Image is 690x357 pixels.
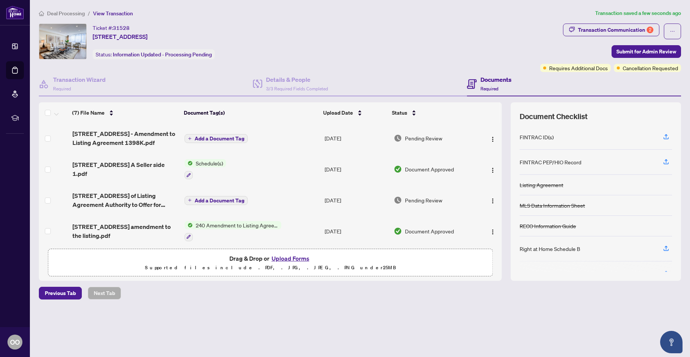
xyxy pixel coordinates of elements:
p: Supported files include .PDF, .JPG, .JPEG, .PNG under 25 MB [53,263,488,272]
img: Logo [490,198,496,204]
div: Transaction Communication [578,24,653,36]
div: 2 [647,27,653,33]
span: [STREET_ADDRESS] of Listing Agreement Authority to Offer for Sale.pdf [72,191,179,209]
span: Cancellation Requested [623,64,678,72]
span: Requires Additional Docs [549,64,608,72]
button: Open asap [660,331,683,353]
img: Document Status [394,196,402,204]
img: Status Icon [185,221,193,229]
button: Logo [487,225,499,237]
div: Ticket #: [93,24,130,32]
h4: Transaction Wizard [53,75,106,84]
td: [DATE] [322,123,391,153]
span: Schedule(s) [193,159,226,167]
span: View Transaction [93,10,133,17]
span: OO [10,337,20,347]
span: Drag & Drop orUpload FormsSupported files include .PDF, .JPG, .JPEG, .PNG under25MB [48,249,492,277]
h4: Details & People [266,75,328,84]
span: Drag & Drop or [229,254,312,263]
span: Information Updated - Processing Pending [113,51,212,58]
img: Logo [490,136,496,142]
span: Pending Review [405,134,442,142]
button: Status IconSchedule(s) [185,159,226,179]
th: Upload Date [320,102,389,123]
button: Logo [487,163,499,175]
span: Document Checklist [520,111,588,122]
span: Document Approved [405,165,454,173]
h4: Documents [480,75,511,84]
td: [DATE] [322,185,391,215]
span: [STREET_ADDRESS] - Amendment to Listing Agreement 1398K.pdf [72,129,179,147]
div: Listing Agreement [520,181,563,189]
span: Required [53,86,71,91]
span: Pending Review [405,196,442,204]
button: Add a Document Tag [185,196,248,205]
img: Logo [490,167,496,173]
span: plus [188,137,192,140]
div: Right at Home Schedule B [520,245,580,253]
img: Document Status [394,134,402,142]
div: RECO Information Guide [520,222,576,230]
div: FINTRAC PEP/HIO Record [520,158,581,166]
article: Transaction saved a few seconds ago [595,9,681,18]
span: Upload Date [323,109,353,117]
span: (7) File Name [72,109,105,117]
button: Status Icon240 Amendment to Listing Agreement - Authority to Offer for Sale Price Change/Extensio... [185,221,281,241]
th: Document Tag(s) [181,102,320,123]
button: Transaction Communication2 [563,24,659,36]
th: Status [389,102,475,123]
button: Submit for Admin Review [612,45,681,58]
img: Logo [490,229,496,235]
img: logo [6,6,24,19]
td: [DATE] [322,153,391,185]
span: 3/3 Required Fields Completed [266,86,328,91]
li: / [88,9,90,18]
span: Deal Processing [47,10,85,17]
button: Logo [487,132,499,144]
span: 240 Amendment to Listing Agreement - Authority to Offer for Sale Price Change/Extension/Amendment(s) [193,221,281,229]
span: Previous Tab [45,287,76,299]
td: [DATE] [322,215,391,247]
button: Previous Tab [39,287,82,299]
button: Logo [487,194,499,206]
span: home [39,11,44,16]
span: [STREET_ADDRESS] amendment to the listing.pdf [72,222,179,240]
button: Next Tab [88,287,121,299]
span: Document Approved [405,227,454,235]
img: Document Status [394,165,402,173]
span: Submit for Admin Review [616,46,676,58]
img: IMG-C12064432_1.jpg [39,24,86,59]
span: Status [392,109,407,117]
span: [STREET_ADDRESS] [93,32,148,41]
span: 31528 [113,25,130,31]
img: Status Icon [185,159,193,167]
span: [STREET_ADDRESS] A Seller side 1.pdf [72,160,179,178]
img: Document Status [394,227,402,235]
span: plus [188,198,192,202]
button: Add a Document Tag [185,134,248,143]
span: Required [480,86,498,91]
span: Add a Document Tag [195,198,244,203]
div: MLS Data Information Sheet [520,201,585,209]
div: Status: [93,49,215,59]
button: Upload Forms [269,254,312,263]
button: Add a Document Tag [185,195,248,205]
div: FINTRAC ID(s) [520,133,554,141]
span: ellipsis [670,29,675,34]
th: (7) File Name [69,102,181,123]
span: Add a Document Tag [195,136,244,141]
